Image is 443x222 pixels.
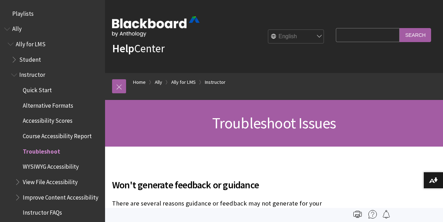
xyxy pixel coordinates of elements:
[23,161,79,170] span: WYSIWYG Accessibility
[112,41,134,55] strong: Help
[23,130,92,140] span: Course Accessibility Report
[171,78,196,87] a: Ally for LMS
[112,41,165,55] a: HelpCenter
[23,100,73,109] span: Alternative Formats
[23,115,72,125] span: Accessibility Scores
[19,54,41,63] span: Student
[23,146,60,155] span: Troubleshoot
[16,38,46,48] span: Ally for LMS
[23,84,52,94] span: Quick Start
[155,78,162,87] a: Ally
[368,210,377,218] img: More help
[23,176,78,186] span: View File Accessibility
[382,210,390,218] img: Follow this page
[23,207,62,216] span: Instructor FAQs
[12,8,34,17] span: Playlists
[112,199,332,217] p: There are several reasons guidance or feedback may not generate for your original or updated file...
[19,69,45,79] span: Instructor
[112,177,332,192] span: Won't generate feedback or guidance
[133,78,146,87] a: Home
[4,8,101,20] nav: Book outline for Playlists
[400,28,431,42] input: Search
[212,113,336,133] span: Troubleshoot Issues
[353,210,362,218] img: Print
[23,191,98,201] span: Improve Content Accessibility
[112,16,200,37] img: Blackboard by Anthology
[205,78,226,87] a: Instructor
[12,23,22,33] span: Ally
[268,30,324,44] select: Site Language Selector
